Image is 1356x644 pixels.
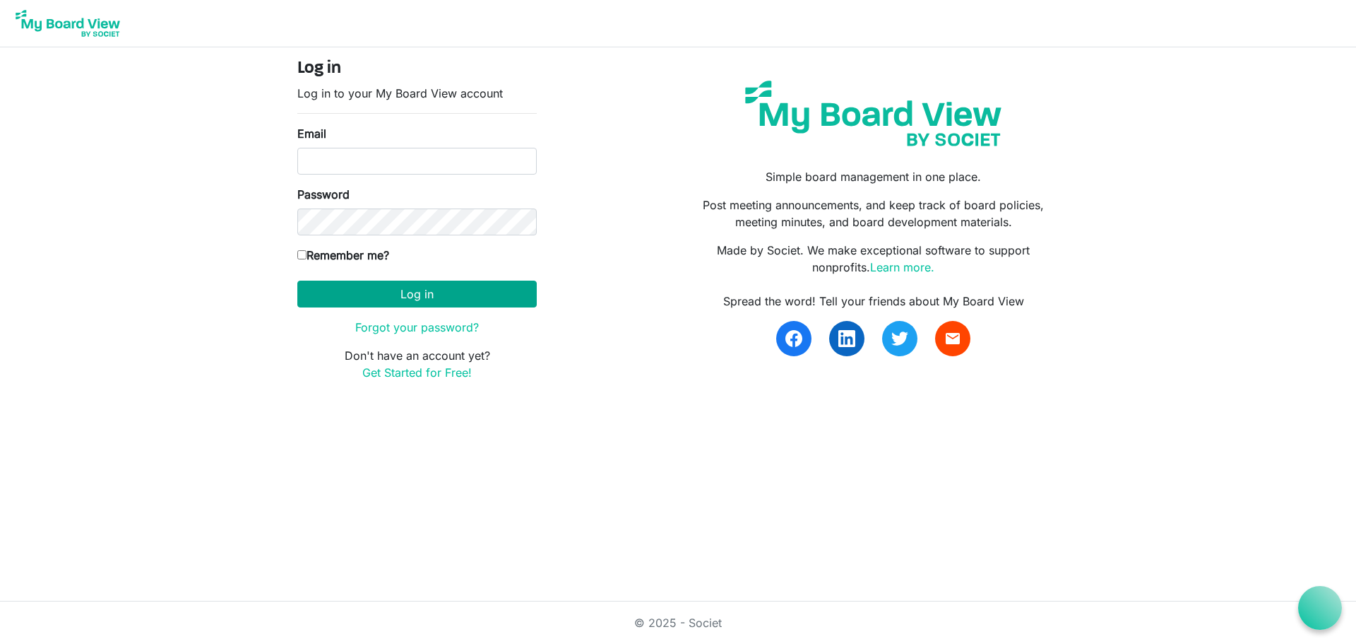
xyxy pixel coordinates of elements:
a: email [935,321,970,356]
img: My Board View Logo [11,6,124,41]
img: my-board-view-societ.svg [734,70,1012,157]
button: Log in [297,281,537,308]
a: Learn more. [870,260,934,274]
p: Post meeting announcements, and keep track of board policies, meeting minutes, and board developm... [689,197,1059,230]
a: Get Started for Free! [362,365,472,380]
p: Made by Societ. We make exceptional software to support nonprofits. [689,242,1059,276]
img: facebook.svg [785,330,802,347]
a: © 2025 - Societ [634,616,722,630]
p: Log in to your My Board View account [297,85,537,102]
input: Remember me? [297,250,307,259]
label: Remember me? [297,247,389,264]
span: email [944,330,961,347]
img: linkedin.svg [838,330,855,347]
img: twitter.svg [891,330,908,347]
div: Spread the word! Tell your friends about My Board View [689,293,1059,310]
h4: Log in [297,59,537,79]
p: Don't have an account yet? [297,347,537,381]
a: Forgot your password? [355,320,479,334]
label: Password [297,186,350,203]
p: Simple board management in one place. [689,168,1059,185]
label: Email [297,125,326,142]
